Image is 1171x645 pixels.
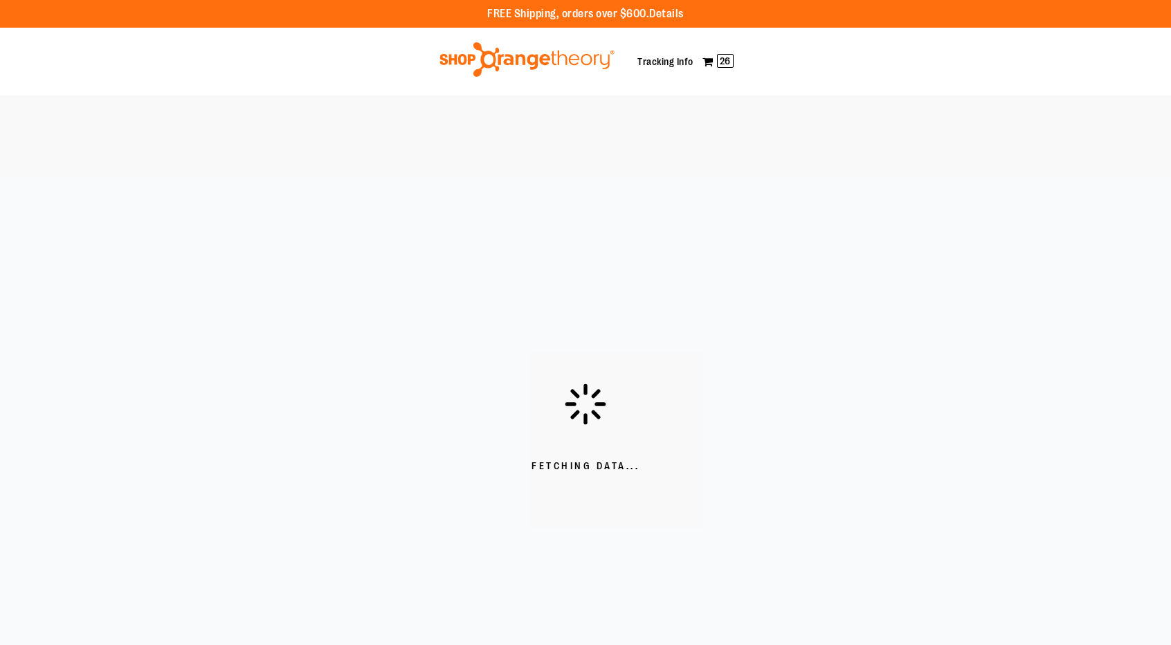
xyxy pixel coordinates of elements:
[487,6,684,22] p: FREE Shipping, orders over $600.
[532,460,639,473] span: Fetching Data...
[637,56,693,67] a: Tracking Info
[649,8,684,20] a: Details
[717,54,734,68] span: 26
[437,42,617,77] img: Shop Orangetheory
